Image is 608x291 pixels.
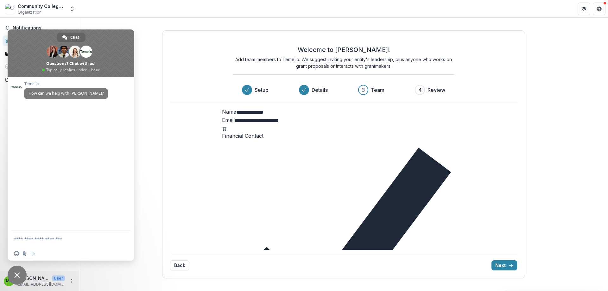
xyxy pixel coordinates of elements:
button: Next [491,260,517,270]
p: User [52,275,65,281]
a: Tasks [3,48,76,59]
span: Audio message [30,251,35,256]
div: Mathilda Lombos [6,279,12,283]
span: Send a file [22,251,27,256]
div: 4 [418,86,422,94]
span: Chat [70,33,79,42]
div: Progress [242,85,445,95]
h3: Team [371,86,384,94]
label: Name [222,109,236,115]
h2: Welcome to [PERSON_NAME]! [298,46,390,54]
button: Get Help [593,3,605,15]
div: Close chat [8,266,27,285]
span: Financial Contact [222,133,263,139]
a: Dashboard [3,35,76,46]
h3: Setup [255,86,269,94]
a: Documents [3,74,76,85]
button: Notifications [3,23,76,33]
img: Community College Research Center at Teachers College [5,4,15,14]
button: Remove team member [222,124,227,132]
button: Partners [578,3,590,15]
button: Open entity switcher [68,3,77,15]
label: Email [222,117,235,123]
textarea: Compose your message... [14,236,114,242]
span: How can we help with [PERSON_NAME]? [28,91,104,96]
span: Insert an emoji [14,251,19,256]
button: More [67,277,75,285]
p: [PERSON_NAME] [16,275,49,282]
a: Proposals [3,61,76,72]
h3: Details [312,86,328,94]
div: Chat [57,33,85,42]
h3: Review [427,86,445,94]
span: Organization [18,9,41,15]
div: 3 [362,86,365,94]
span: Notifications [13,25,74,31]
button: Back [170,260,189,270]
div: Community College Research Center at [GEOGRAPHIC_DATA] [18,3,65,9]
p: Add team members to Temelio. We suggest inviting your entity's leadership, plus anyone who works ... [233,56,454,69]
span: Temelio [24,82,108,86]
p: [EMAIL_ADDRESS][DOMAIN_NAME] [16,282,65,287]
